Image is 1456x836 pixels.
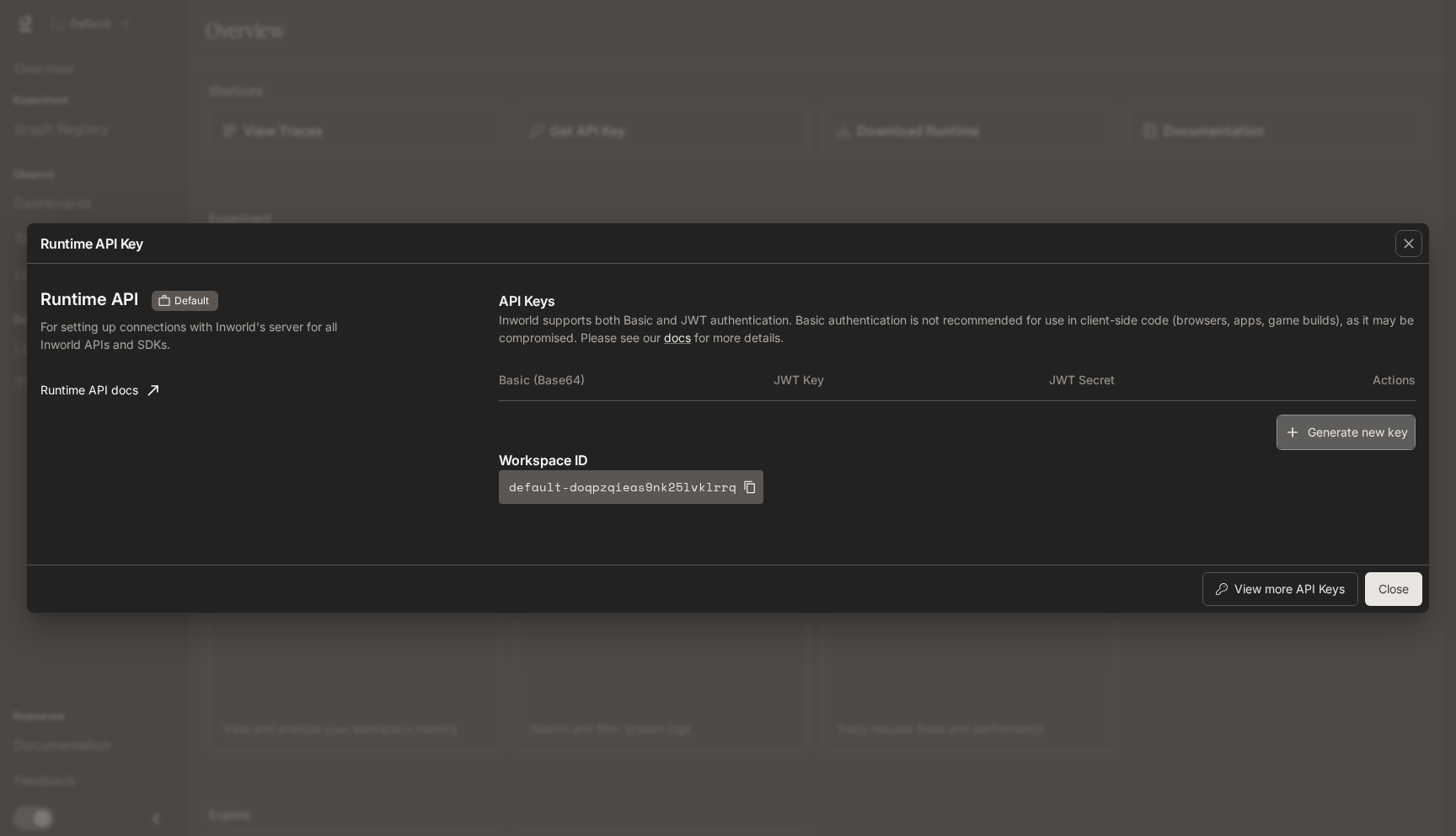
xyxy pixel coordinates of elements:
[1202,572,1358,606] button: View more API Keys
[1049,360,1324,400] th: JWT Secret
[34,373,165,407] a: Runtime API docs
[773,360,1048,400] th: JWT Key
[1365,572,1422,606] button: Close
[499,291,1416,311] p: API Keys
[168,293,216,308] span: Default
[40,233,143,254] p: Runtime API Key
[1277,415,1416,451] button: Generate new key
[40,318,374,353] p: For setting up connections with Inworld's server for all Inworld APIs and SDKs.
[499,360,773,400] th: Basic (Base64)
[1324,360,1416,400] th: Actions
[40,291,138,308] h3: Runtime API
[499,450,1416,470] p: Workspace ID
[664,330,691,345] a: docs
[499,470,763,504] button: default-doqpzqieas9nk25lvklrrq
[499,311,1416,346] p: Inworld supports both Basic and JWT authentication. Basic authentication is not recommended for u...
[152,291,218,311] div: These keys will apply to your current workspace only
